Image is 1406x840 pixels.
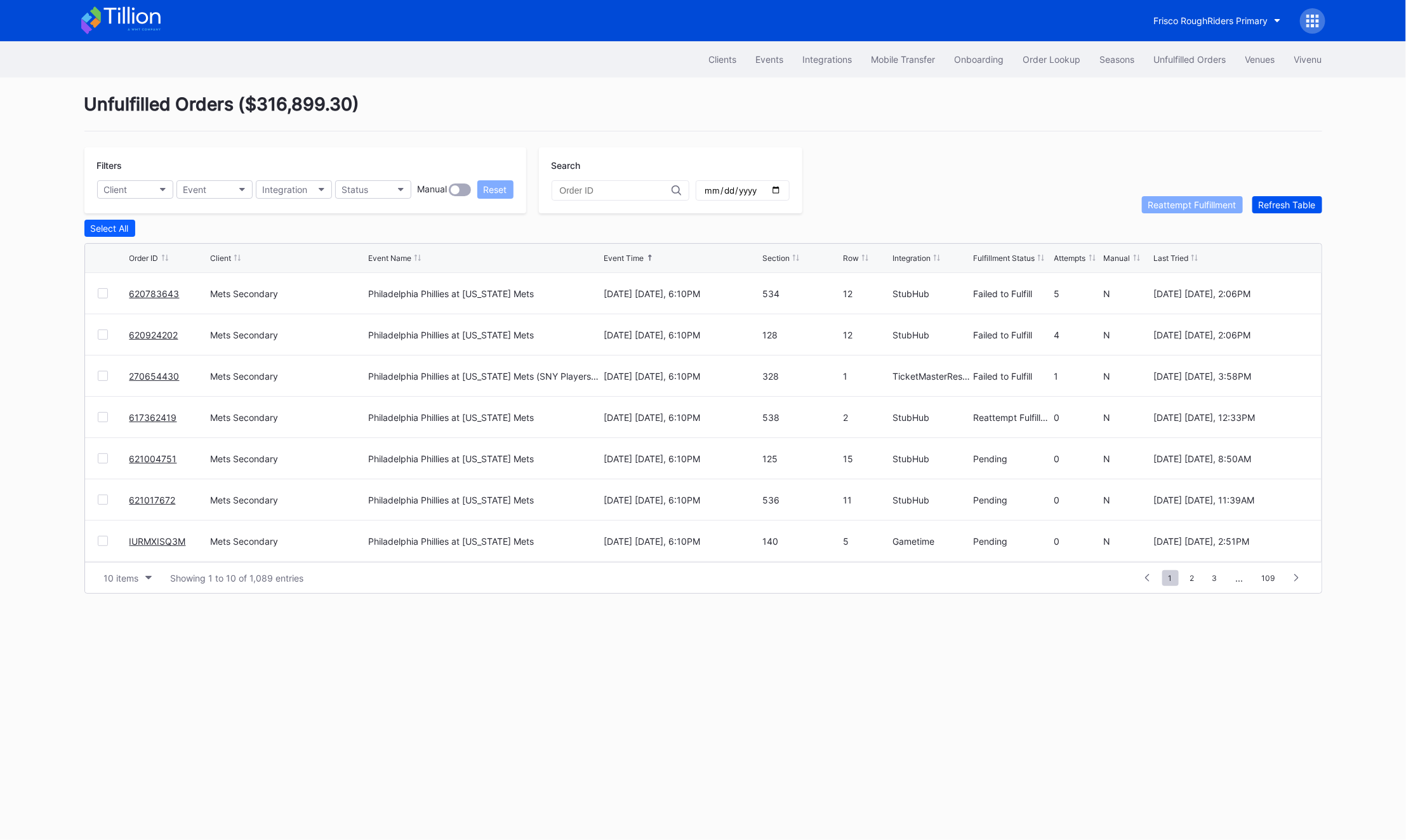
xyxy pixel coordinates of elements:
[862,48,945,71] button: Mobile Transfer
[210,288,365,299] div: Mets Secondary
[1054,253,1086,263] div: Attempts
[368,371,600,382] div: Philadelphia Phillies at [US_STATE] Mets (SNY Players Pins Featuring [PERSON_NAME], [PERSON_NAME]...
[604,288,759,299] div: [DATE] [DATE], 6:10PM
[1144,9,1290,32] button: Frisco RoughRiders Primary
[418,183,448,196] div: Manual
[104,573,139,583] div: 10 items
[368,288,534,299] div: Philadelphia Phillies at [US_STATE] Mets
[129,536,186,547] a: IURMXISQ3M
[484,184,507,195] div: Reset
[1153,288,1308,299] div: [DATE] [DATE], 2:06PM
[1054,288,1101,299] div: 5
[1236,48,1285,71] button: Venues
[129,371,180,382] a: 270654430
[210,371,365,382] div: Mets Secondary
[1153,330,1308,340] div: [DATE] [DATE], 2:06PM
[973,412,1051,423] div: Reattempt Fulfillment
[1104,288,1150,299] div: N
[560,185,672,196] input: Order ID
[129,253,159,263] div: Order ID
[129,412,177,423] a: 617362419
[477,180,514,199] button: Reset
[210,495,365,505] div: Mets Secondary
[843,536,889,547] div: 5
[368,330,534,340] div: Philadelphia Phillies at [US_STATE] Mets
[1054,412,1101,423] div: 0
[1014,48,1091,71] button: Order Lookup
[604,495,759,505] div: [DATE] [DATE], 6:10PM
[1154,54,1226,65] div: Unfulfilled Orders
[1153,253,1188,263] div: Last Tried
[1104,536,1150,547] div: N
[892,412,970,423] div: StubHub
[98,570,158,587] button: 10 items
[604,253,644,263] div: Event Time
[1091,48,1144,71] button: Seasons
[604,536,759,547] div: [DATE] [DATE], 6:10PM
[1023,54,1081,65] div: Order Lookup
[1104,412,1150,423] div: N
[604,453,759,464] div: [DATE] [DATE], 6:10PM
[1162,570,1179,586] span: 1
[368,495,534,505] div: Philadelphia Phillies at [US_STATE] Mets
[1104,371,1150,382] div: N
[1154,15,1268,26] div: Frisco RoughRiders Primary
[210,453,365,464] div: Mets Secondary
[756,54,784,65] div: Events
[872,54,936,65] div: Mobile Transfer
[973,330,1051,340] div: Failed to Fulfill
[892,253,931,263] div: Integration
[843,495,889,505] div: 11
[604,330,759,340] div: [DATE] [DATE], 6:10PM
[973,253,1035,263] div: Fulfillment Status
[1245,54,1275,65] div: Venues
[762,536,840,547] div: 140
[762,288,840,299] div: 534
[762,253,790,263] div: Section
[129,453,177,464] a: 621004751
[843,253,859,263] div: Row
[973,371,1051,382] div: Failed to Fulfill
[700,48,746,71] a: Clients
[368,453,534,464] div: Philadelphia Phillies at [US_STATE] Mets
[176,180,253,199] button: Event
[1104,330,1150,340] div: N
[1054,371,1101,382] div: 1
[746,48,793,71] button: Events
[335,180,411,199] button: Status
[210,536,365,547] div: Mets Secondary
[1206,570,1224,586] span: 3
[892,371,970,382] div: TicketMasterResale
[1256,570,1282,586] span: 109
[1104,453,1150,464] div: N
[1100,54,1135,65] div: Seasons
[1153,495,1308,505] div: [DATE] [DATE], 11:39AM
[97,180,173,199] button: Client
[84,93,1322,131] div: Unfulfilled Orders ( $316,899.30 )
[210,253,231,263] div: Client
[1285,48,1332,71] button: Vivenu
[762,453,840,464] div: 125
[793,48,862,71] button: Integrations
[892,288,970,299] div: StubHub
[1153,453,1308,464] div: [DATE] [DATE], 8:50AM
[129,495,176,505] a: 621017672
[1252,196,1322,213] button: Refresh Table
[892,453,970,464] div: StubHub
[892,330,970,340] div: StubHub
[1144,48,1236,71] a: Unfulfilled Orders
[129,330,178,340] a: 620924202
[843,288,889,299] div: 12
[368,412,534,423] div: Philadelphia Phillies at [US_STATE] Mets
[892,536,970,547] div: Gametime
[762,330,840,340] div: 128
[843,371,889,382] div: 1
[263,184,308,195] div: Integration
[210,412,365,423] div: Mets Secondary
